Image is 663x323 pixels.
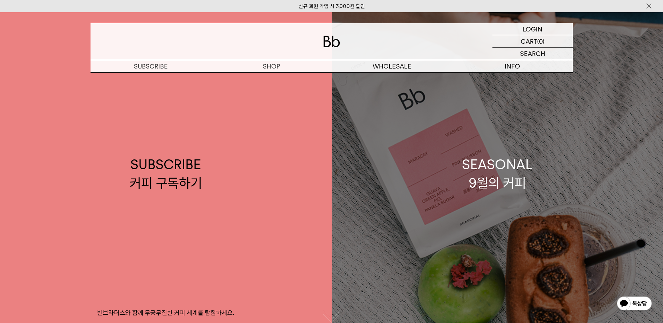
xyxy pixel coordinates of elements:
[298,3,365,9] a: 신규 회원 가입 시 3,000원 할인
[492,35,573,48] a: CART (0)
[91,60,211,72] a: SUBSCRIBE
[211,60,332,72] a: SHOP
[332,60,452,72] p: WHOLESALE
[520,48,545,60] p: SEARCH
[523,23,542,35] p: LOGIN
[492,23,573,35] a: LOGIN
[452,60,573,72] p: INFO
[462,155,533,192] div: SEASONAL 9월의 커피
[130,155,202,192] div: SUBSCRIBE 커피 구독하기
[616,296,653,313] img: 카카오톡 채널 1:1 채팅 버튼
[323,36,340,47] img: 로고
[521,35,537,47] p: CART
[537,35,545,47] p: (0)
